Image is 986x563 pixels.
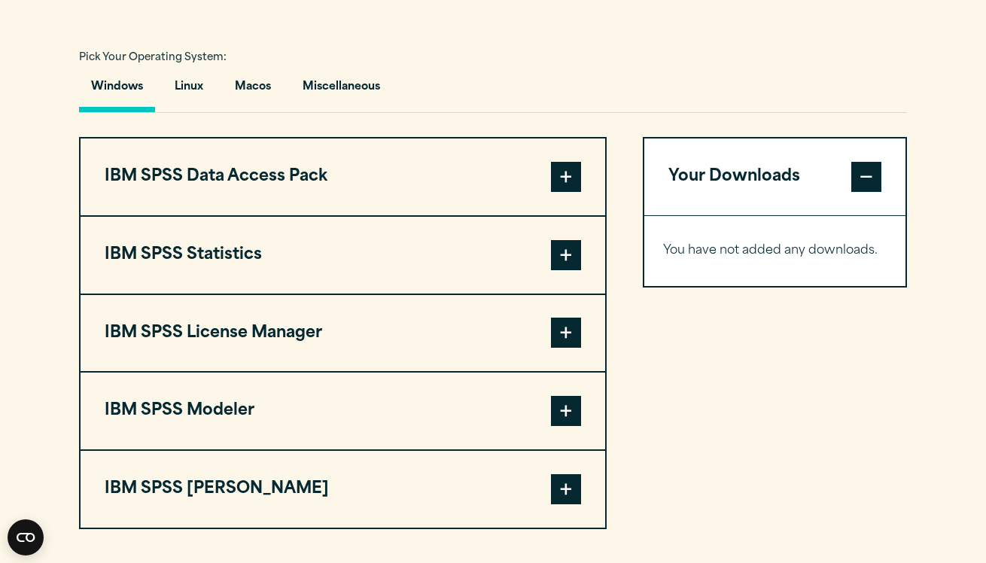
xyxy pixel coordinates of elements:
[79,53,227,62] span: Pick Your Operating System:
[81,373,605,449] button: IBM SPSS Modeler
[81,217,605,294] button: IBM SPSS Statistics
[663,240,887,262] p: You have not added any downloads.
[223,69,283,112] button: Macos
[81,295,605,372] button: IBM SPSS License Manager
[81,138,605,215] button: IBM SPSS Data Access Pack
[81,451,605,528] button: IBM SPSS [PERSON_NAME]
[8,519,44,555] button: Open CMP widget
[291,69,392,112] button: Miscellaneous
[644,215,905,286] div: Your Downloads
[163,69,215,112] button: Linux
[79,69,155,112] button: Windows
[644,138,905,215] button: Your Downloads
